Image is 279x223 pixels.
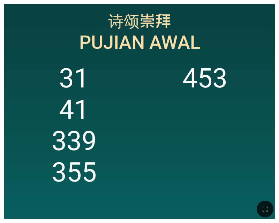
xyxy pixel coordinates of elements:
span: Pujian Awal [79,31,200,53]
span: 诗颂崇拜 [108,9,171,32]
li: 41 [59,94,89,125]
li: 453 [182,63,227,94]
li: 355 [52,157,97,188]
li: 339 [52,125,97,157]
li: 31 [59,63,89,94]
